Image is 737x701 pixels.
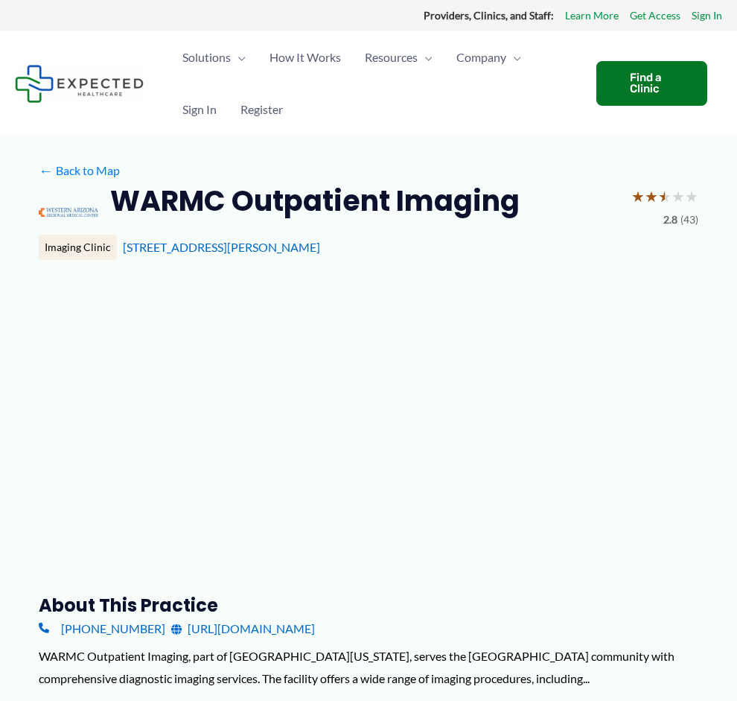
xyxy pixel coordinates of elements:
span: Company [456,31,506,83]
span: ★ [671,183,685,210]
h3: About this practice [39,594,698,617]
a: CompanyMenu Toggle [444,31,533,83]
span: ★ [658,183,671,210]
span: Resources [365,31,418,83]
img: Expected Healthcare Logo - side, dark font, small [15,65,144,103]
a: Learn More [565,6,619,25]
span: ← [39,163,53,177]
a: Find a Clinic [596,61,707,106]
span: 2.8 [663,210,677,229]
a: How It Works [258,31,353,83]
span: Menu Toggle [506,31,521,83]
a: Sign In [170,83,229,136]
span: Menu Toggle [418,31,433,83]
a: [URL][DOMAIN_NAME] [171,618,315,640]
a: [PHONE_NUMBER] [39,618,165,640]
a: SolutionsMenu Toggle [170,31,258,83]
a: Get Access [630,6,680,25]
a: Register [229,83,295,136]
span: How It Works [269,31,341,83]
h2: WARMC Outpatient Imaging [110,183,520,219]
a: [STREET_ADDRESS][PERSON_NAME] [123,240,320,254]
span: Solutions [182,31,231,83]
span: Register [240,83,283,136]
span: ★ [645,183,658,210]
div: WARMC Outpatient Imaging, part of [GEOGRAPHIC_DATA][US_STATE], serves the [GEOGRAPHIC_DATA] commu... [39,645,698,689]
a: ResourcesMenu Toggle [353,31,444,83]
span: ★ [631,183,645,210]
a: ←Back to Map [39,159,120,182]
span: ★ [685,183,698,210]
span: Sign In [182,83,217,136]
nav: Primary Site Navigation [170,31,581,136]
div: Imaging Clinic [39,235,117,260]
strong: Providers, Clinics, and Staff: [424,9,554,22]
span: Menu Toggle [231,31,246,83]
span: (43) [680,210,698,229]
a: Sign In [692,6,722,25]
